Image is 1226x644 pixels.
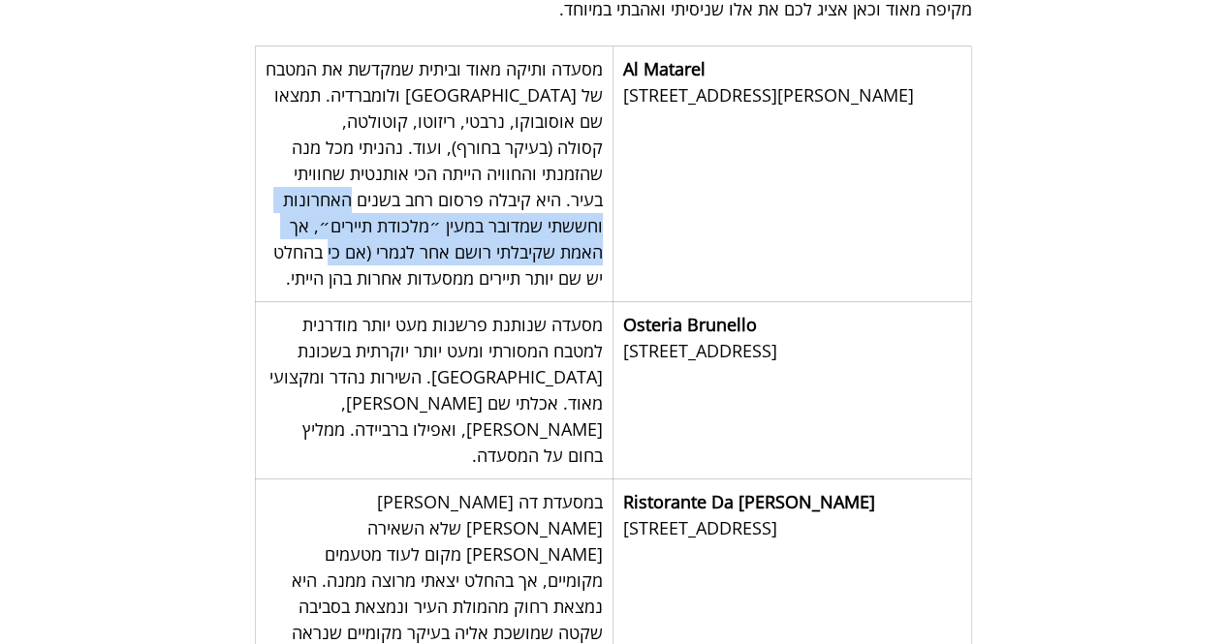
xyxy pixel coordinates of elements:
span: [STREET_ADDRESS] [623,339,777,362]
span: מסעדה שנותנת פרשנות מעט יותר מודרנית למטבח המסורתי ומעט יותר יוקרתית בשכונת [GEOGRAPHIC_DATA]. הש... [265,313,603,467]
span: מסעדה ותיקה מאוד וביתית שמקדשת את המטבח של [GEOGRAPHIC_DATA] ולומברדיה. תמצאו שם אוסובוקו, נרבטי,... [261,57,603,290]
span: Ristorante Da [PERSON_NAME] [623,490,875,513]
span: Al Matarel [623,57,706,80]
span: [STREET_ADDRESS][PERSON_NAME] [623,83,914,107]
span: Osteria Brunello [623,313,757,336]
span: [STREET_ADDRESS] [623,516,777,539]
